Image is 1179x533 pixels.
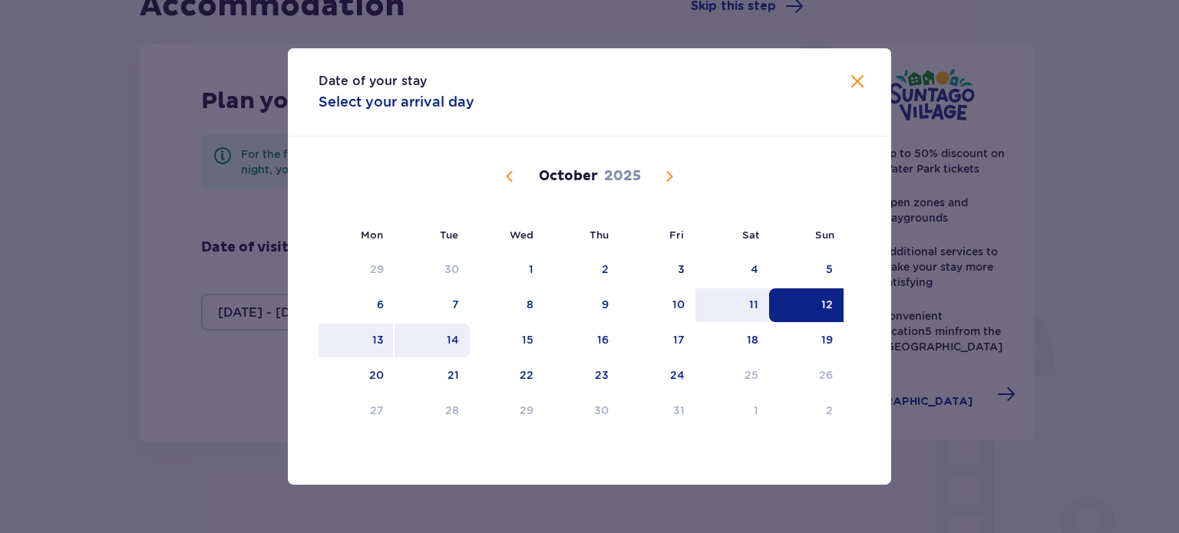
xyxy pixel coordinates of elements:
[669,229,684,241] small: Fri
[544,359,620,393] td: Choose Thursday, October 23, 2025 as your check-out date. It’s available.
[769,394,844,428] td: Choose Sunday, November 2, 2025 as your check-out date. It’s available.
[695,324,770,357] td: Choose Saturday, October 18, 2025 as your check-out date. It’s available.
[678,262,685,277] div: 3
[769,253,844,287] td: Choose Sunday, October 5, 2025 as your check-out date. It’s available.
[594,403,609,418] div: 30
[672,297,685,312] div: 10
[544,288,620,322] td: Choose Thursday, October 9, 2025 as your check-out date. It’s available.
[544,324,620,357] td: Choose Thursday, October 16, 2025 as your check-out date. It’s available.
[522,332,533,347] div: 15
[544,253,620,287] td: Choose Thursday, October 2, 2025 as your check-out date. It’s available.
[539,167,598,186] p: October
[670,367,685,383] div: 24
[520,403,533,418] div: 29
[673,332,685,347] div: 17
[602,297,609,312] div: 9
[754,403,758,418] div: 1
[619,253,695,287] td: Choose Friday, October 3, 2025 as your check-out date. It’s available.
[619,394,695,428] td: Not available. Friday, October 31, 2025
[769,359,844,393] td: Not available. Sunday, October 26, 2025
[444,262,459,277] div: 30
[372,332,384,347] div: 13
[319,394,395,428] td: Not available. Monday, October 27, 2025
[745,367,758,383] div: 25
[470,359,544,393] td: Choose Wednesday, October 22, 2025 as your check-out date. It’s available.
[470,253,544,287] td: Choose Wednesday, October 1, 2025 as your check-out date. It’s available.
[619,324,695,357] td: Choose Friday, October 17, 2025 as your check-out date. It’s available.
[440,229,458,241] small: Tue
[470,288,544,322] td: Choose Wednesday, October 8, 2025 as your check-out date. It’s available.
[395,288,471,322] td: Choose Tuesday, October 7, 2025 as your check-out date. It’s available.
[749,297,758,312] div: 11
[361,229,383,241] small: Mon
[395,359,471,393] td: Choose Tuesday, October 21, 2025 as your check-out date. It’s available.
[470,324,544,357] td: Choose Wednesday, October 15, 2025 as your check-out date. It’s available.
[319,324,395,357] td: Choose Monday, October 13, 2025 as your check-out date. It’s available.
[510,229,533,241] small: Wed
[604,167,641,186] p: 2025
[520,367,533,383] div: 22
[695,253,770,287] td: Choose Saturday, October 4, 2025 as your check-out date. It’s available.
[447,367,459,383] div: 21
[319,288,395,322] td: Choose Monday, October 6, 2025 as your check-out date. It’s available.
[452,297,459,312] div: 7
[319,253,395,287] td: Choose Monday, September 29, 2025 as your check-out date. It’s available.
[673,403,685,418] div: 31
[370,262,384,277] div: 29
[602,262,609,277] div: 2
[395,324,471,357] td: Choose Tuesday, October 14, 2025 as your check-out date. It’s available.
[769,324,844,357] td: Choose Sunday, October 19, 2025 as your check-out date. It’s available.
[595,367,609,383] div: 23
[589,229,609,241] small: Thu
[695,394,770,428] td: Not available. Saturday, November 1, 2025
[288,137,891,454] div: Calendar
[619,288,695,322] td: Choose Friday, October 10, 2025 as your check-out date. It’s available.
[470,394,544,428] td: Not available. Wednesday, October 29, 2025
[395,394,471,428] td: Not available. Tuesday, October 28, 2025
[747,332,758,347] div: 18
[319,93,474,111] p: Select your arrival day
[377,297,384,312] div: 6
[742,229,759,241] small: Sat
[695,288,770,322] td: Choose Saturday, October 11, 2025 as your check-out date. It’s available.
[529,262,533,277] div: 1
[319,73,427,90] p: Date of your stay
[695,359,770,393] td: Not available. Saturday, October 25, 2025
[319,359,395,393] td: Choose Monday, October 20, 2025 as your check-out date. It’s available.
[370,403,384,418] div: 27
[369,367,384,383] div: 20
[751,262,758,277] div: 4
[769,288,844,322] td: Selected as start date. Sunday, October 12, 2025
[445,403,459,418] div: 28
[597,332,609,347] div: 16
[395,253,471,287] td: Choose Tuesday, September 30, 2025 as your check-out date. It’s available.
[447,332,459,347] div: 14
[527,297,533,312] div: 8
[619,359,695,393] td: Choose Friday, October 24, 2025 as your check-out date. It’s available.
[544,394,620,428] td: Not available. Thursday, October 30, 2025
